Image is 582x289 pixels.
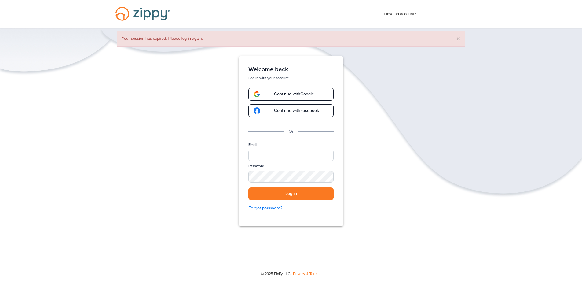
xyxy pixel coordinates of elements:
[248,88,334,101] a: google-logoContinue withGoogle
[456,35,460,42] button: ×
[248,66,334,73] h1: Welcome back
[289,128,294,135] p: Or
[248,205,334,212] a: Forgot password?
[117,31,465,47] div: Your session has expired. Please log in again.
[248,142,257,147] label: Email
[384,8,416,17] span: Have an account?
[268,109,319,113] span: Continue with Facebook
[248,171,334,183] input: Password
[254,91,260,98] img: google-logo
[248,150,334,161] input: Email
[293,272,319,276] a: Privacy & Terms
[248,187,334,200] button: Log in
[254,107,260,114] img: google-logo
[248,76,334,80] p: Log in with your account.
[261,272,290,276] span: © 2025 Floify LLC
[248,104,334,117] a: google-logoContinue withFacebook
[268,92,314,96] span: Continue with Google
[248,164,264,169] label: Password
